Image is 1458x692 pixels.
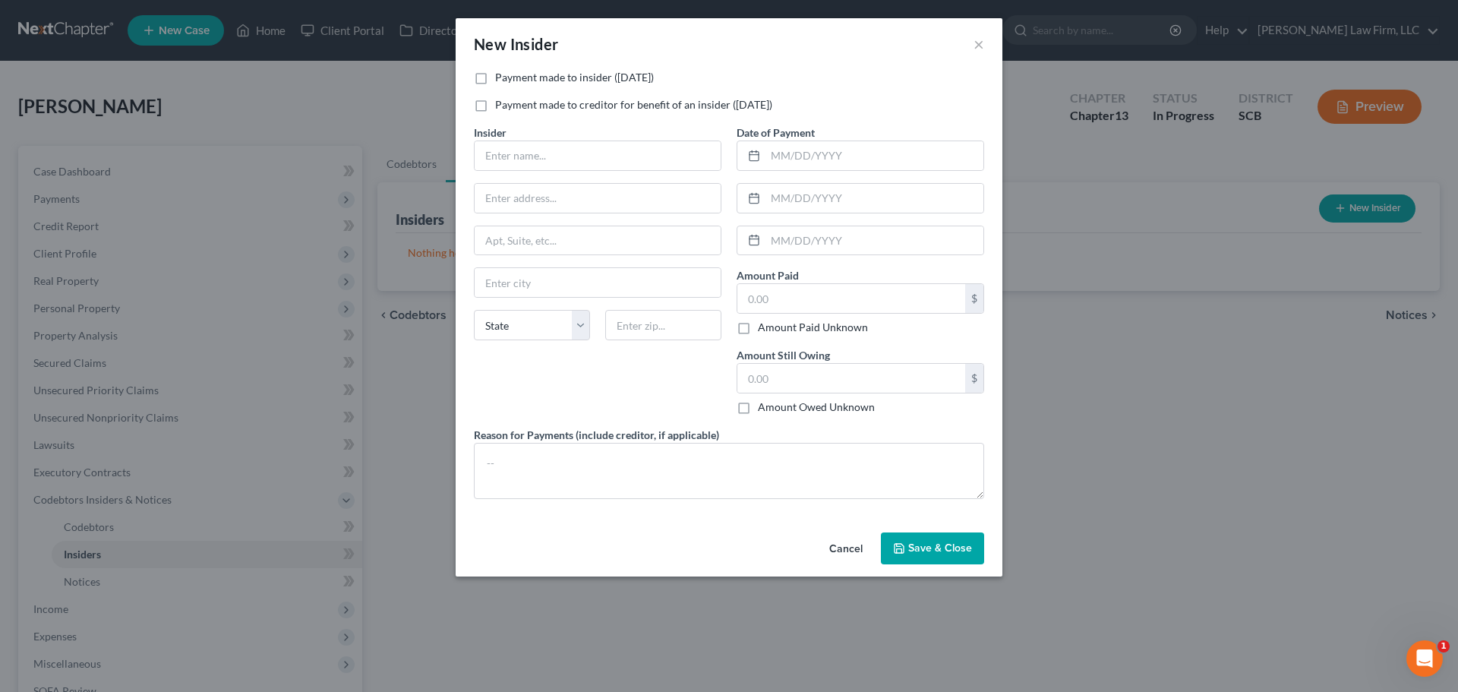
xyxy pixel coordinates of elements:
[474,427,719,443] label: Reason for Payments (include creditor, if applicable)
[1406,640,1443,677] iframe: Intercom live chat
[605,310,721,340] input: Enter zip...
[510,35,559,53] span: Insider
[737,364,965,393] input: 0.00
[1437,640,1450,653] span: 1
[758,320,868,335] label: Amount Paid Unknown
[765,226,983,255] input: MM/DD/YYYY
[965,364,983,393] div: $
[495,70,654,85] label: Payment made to insider ([DATE])
[474,126,507,139] span: Insider
[737,267,799,283] label: Amount Paid
[475,184,721,213] input: Enter address...
[475,268,721,297] input: Enter city
[965,284,983,313] div: $
[737,125,815,141] label: Date of Payment
[758,400,875,415] label: Amount Owed Unknown
[475,141,721,170] input: Enter name...
[475,226,721,255] input: Apt, Suite, etc...
[474,35,507,53] span: New
[881,532,984,564] button: Save & Close
[974,35,984,53] button: ×
[817,534,875,564] button: Cancel
[765,184,983,213] input: MM/DD/YYYY
[737,284,965,313] input: 0.00
[908,542,972,555] span: Save & Close
[765,141,983,170] input: MM/DD/YYYY
[495,97,772,112] label: Payment made to creditor for benefit of an insider ([DATE])
[737,347,830,363] label: Amount Still Owing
